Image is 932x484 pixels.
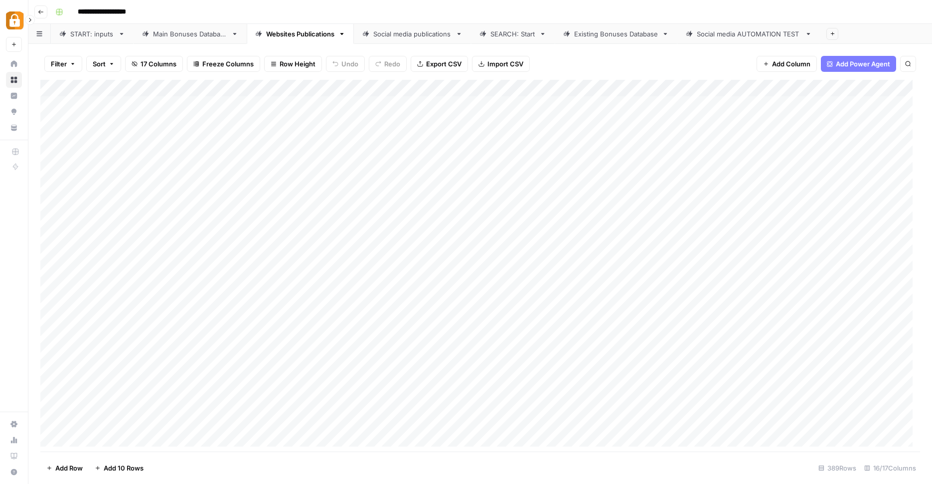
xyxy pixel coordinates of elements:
[487,59,523,69] span: Import CSV
[104,463,144,473] span: Add 10 Rows
[411,56,468,72] button: Export CSV
[40,460,89,476] button: Add Row
[426,59,462,69] span: Export CSV
[341,59,358,69] span: Undo
[70,29,114,39] div: START: inputs
[187,56,260,72] button: Freeze Columns
[202,59,254,69] span: Freeze Columns
[6,88,22,104] a: Insights
[266,29,334,39] div: Websites Publications
[757,56,817,72] button: Add Column
[677,24,820,44] a: Social media AUTOMATION TEST
[6,464,22,480] button: Help + Support
[574,29,658,39] div: Existing Bonuses Database
[772,59,810,69] span: Add Column
[89,460,150,476] button: Add 10 Rows
[280,59,315,69] span: Row Height
[821,56,896,72] button: Add Power Agent
[490,29,535,39] div: SEARCH: Start
[51,59,67,69] span: Filter
[836,59,890,69] span: Add Power Agent
[264,56,322,72] button: Row Height
[6,432,22,448] a: Usage
[697,29,801,39] div: Social media AUTOMATION TEST
[93,59,106,69] span: Sort
[369,56,407,72] button: Redo
[134,24,247,44] a: Main Bonuses Database
[6,72,22,88] a: Browse
[51,24,134,44] a: START: inputs
[860,460,920,476] div: 16/17 Columns
[247,24,354,44] a: Websites Publications
[373,29,452,39] div: Social media publications
[6,104,22,120] a: Opportunities
[55,463,83,473] span: Add Row
[125,56,183,72] button: 17 Columns
[6,416,22,432] a: Settings
[384,59,400,69] span: Redo
[814,460,860,476] div: 389 Rows
[471,24,555,44] a: SEARCH: Start
[6,11,24,29] img: Adzz Logo
[153,29,227,39] div: Main Bonuses Database
[141,59,176,69] span: 17 Columns
[6,8,22,33] button: Workspace: Adzz
[86,56,121,72] button: Sort
[354,24,471,44] a: Social media publications
[472,56,530,72] button: Import CSV
[44,56,82,72] button: Filter
[555,24,677,44] a: Existing Bonuses Database
[6,448,22,464] a: Learning Hub
[6,120,22,136] a: Your Data
[6,56,22,72] a: Home
[326,56,365,72] button: Undo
